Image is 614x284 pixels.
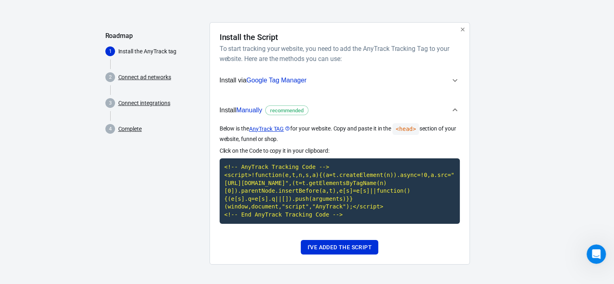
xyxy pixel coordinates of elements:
p: Install the AnyTrack tag [118,47,203,56]
span: Google Tag Manager [246,77,306,84]
text: 2 [109,74,111,80]
code: Click to copy [220,158,460,223]
h6: To start tracking your website, you need to add the AnyTrack Tracking Tag to your website. Here a... [220,44,457,64]
button: I've added the script [301,240,378,255]
a: AnyTrack TAG [249,125,290,133]
p: Click on the Code to copy it in your clipboard: [220,147,460,155]
a: Complete [118,125,142,133]
h5: Roadmap [105,32,203,40]
span: Install via [220,75,307,86]
button: Install viaGoogle Tag Manager [220,70,460,90]
p: Below is the for your website. Copy and paste it in the section of your website, funnel or shop. [220,123,460,143]
h4: Install the Script [220,32,278,42]
span: Manually [236,107,262,114]
text: 3 [109,100,111,106]
iframe: Intercom live chat [587,244,606,264]
code: <head> [392,123,419,135]
span: recommended [267,107,306,115]
a: Connect integrations [118,99,170,107]
text: 1 [109,48,111,54]
span: Install [220,105,309,116]
text: 4 [109,126,111,132]
button: InstallManuallyrecommended [220,97,460,124]
a: Connect ad networks [118,73,171,82]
